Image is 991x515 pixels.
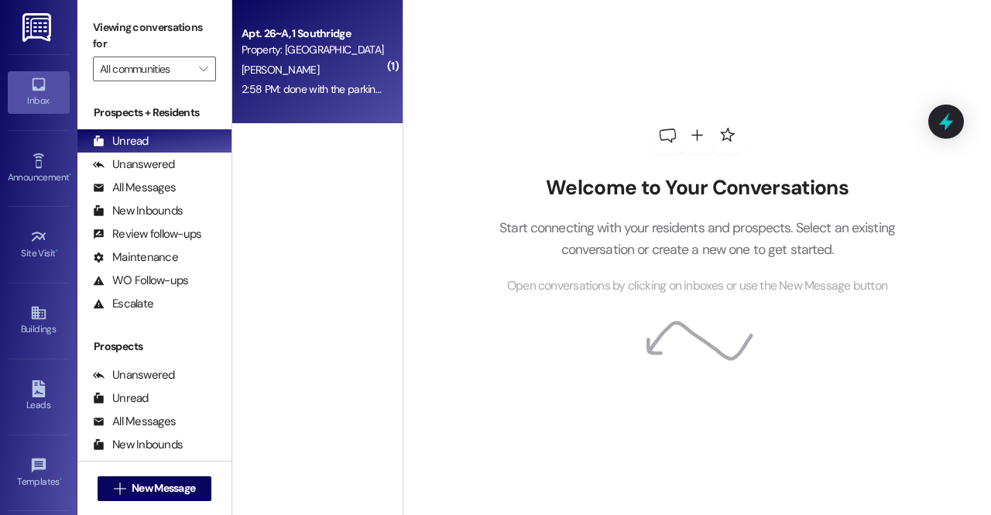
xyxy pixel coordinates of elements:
[507,276,887,296] span: Open conversations by clicking on inboxes or use the New Message button
[476,176,919,201] h2: Welcome to Your Conversations
[56,245,58,256] span: •
[93,296,153,312] div: Escalate
[77,338,231,355] div: Prospects
[77,105,231,121] div: Prospects + Residents
[93,249,178,266] div: Maintenance
[93,203,183,219] div: New Inbounds
[476,217,919,261] p: Start connecting with your residents and prospects. Select an existing conversation or create a n...
[8,224,70,266] a: Site Visit •
[93,15,216,57] label: Viewing conversations for
[93,156,175,173] div: Unanswered
[8,452,70,494] a: Templates •
[93,180,176,196] div: All Messages
[93,226,201,242] div: Review follow-ups
[22,13,54,42] img: ResiDesk Logo
[100,57,191,81] input: All communities
[93,133,149,149] div: Unread
[93,437,183,453] div: New Inbounds
[93,414,176,430] div: All Messages
[242,82,428,96] div: 2:58 PM: done with the parking permit!✅
[98,476,212,501] button: New Message
[242,42,385,58] div: Property: [GEOGRAPHIC_DATA]
[8,376,70,417] a: Leads
[8,71,70,113] a: Inbox
[93,390,149,407] div: Unread
[93,367,175,383] div: Unanswered
[93,273,188,289] div: WO Follow-ups
[132,480,195,496] span: New Message
[69,170,71,180] span: •
[242,63,319,77] span: [PERSON_NAME]
[8,300,70,342] a: Buildings
[199,63,207,75] i: 
[60,474,62,485] span: •
[114,482,125,495] i: 
[242,26,385,42] div: Apt. 26~A, 1 Southridge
